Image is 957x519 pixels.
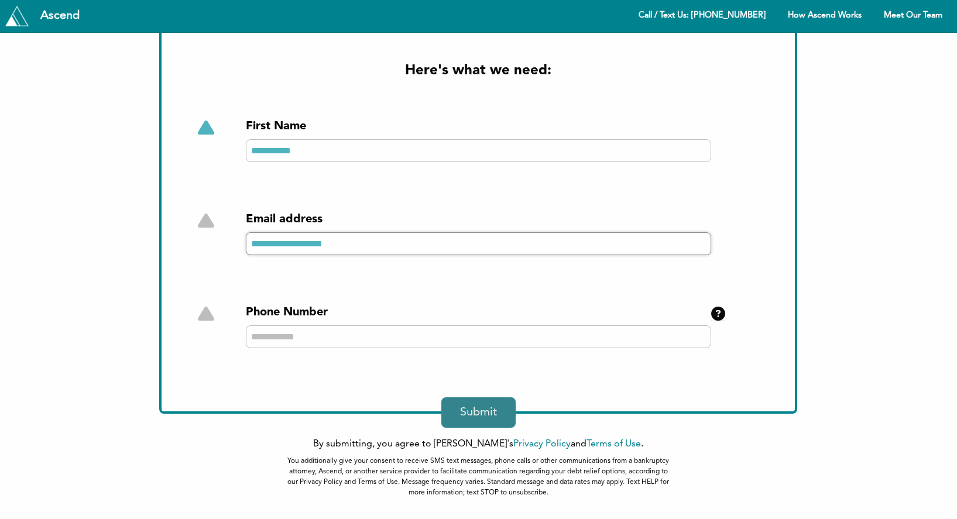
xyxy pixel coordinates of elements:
[246,304,711,321] div: Phone Number
[874,5,952,28] a: Meet Our Team
[287,456,670,498] div: You additionally give your consent to receive SMS text messages, phone calls or other communicati...
[31,10,89,22] div: Ascend
[441,397,516,428] button: Submit
[246,211,711,228] div: Email address
[513,439,571,449] a: Privacy Policy
[778,5,872,28] a: How Ascend Works
[2,3,92,29] a: Tryascend.com Ascend
[159,437,797,498] div: By submitting, you agree to [PERSON_NAME]'s and .
[586,439,641,449] a: Terms of Use
[199,61,757,81] h2: Here's what we need:
[629,5,776,28] a: Call / Text Us: [PHONE_NUMBER]
[246,118,711,135] div: First Name
[5,6,29,26] img: Tryascend.com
